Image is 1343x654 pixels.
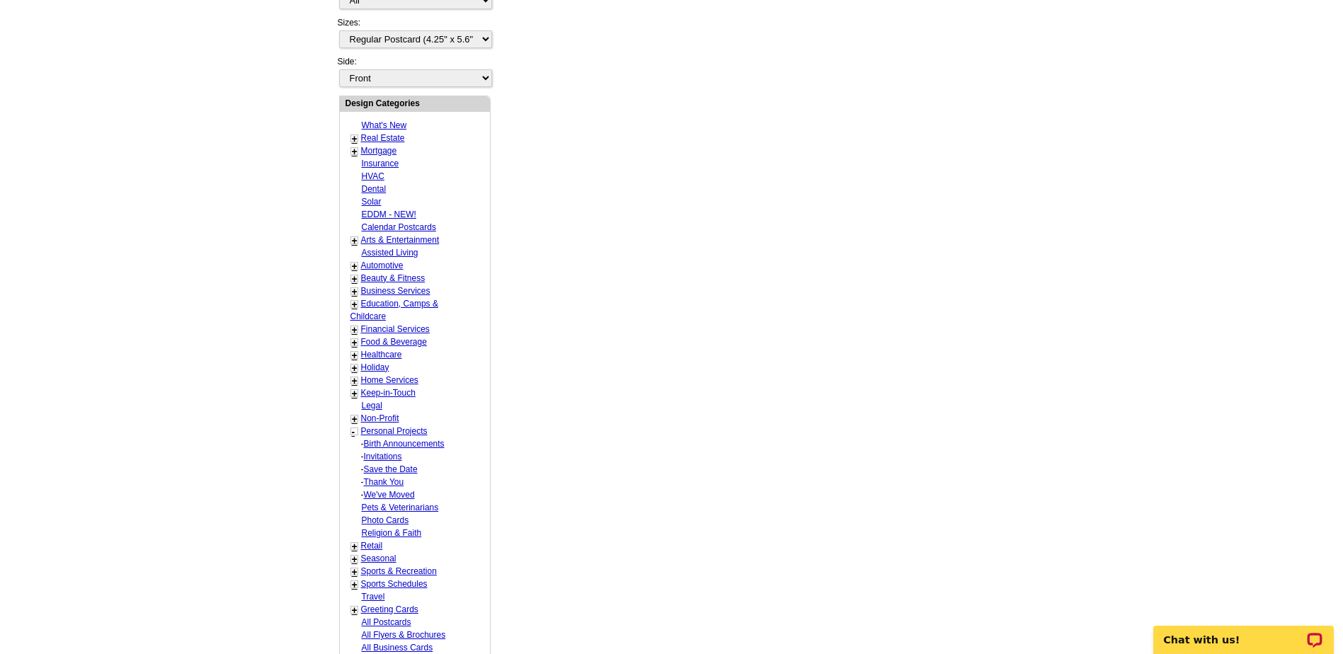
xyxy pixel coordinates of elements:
a: Calendar Postcards [362,222,436,232]
a: HVAC [362,171,384,181]
div: - [350,450,488,463]
a: - [352,426,355,437]
a: + [352,362,358,374]
a: All Flyers & Brochures [362,630,446,640]
a: + [352,273,358,285]
a: + [352,260,358,272]
a: + [352,146,358,157]
a: + [352,604,358,616]
a: Beauty & Fitness [361,273,425,283]
a: Save the Date [364,464,418,474]
a: Personal Projects [361,426,428,436]
a: Mortgage [361,146,397,156]
a: EDDM - NEW! [362,210,416,219]
a: + [352,375,358,386]
a: Photo Cards [362,515,409,525]
a: Travel [362,592,385,602]
a: Birth Announcements [364,439,445,449]
a: Dental [362,184,387,194]
a: We've Moved [364,490,415,500]
a: Holiday [361,362,389,372]
div: Side: [338,55,491,88]
a: All Postcards [362,617,411,627]
a: Insurance [362,159,399,168]
a: Invitations [364,452,402,461]
a: Assisted Living [362,248,418,258]
a: + [352,579,358,590]
a: + [352,133,358,144]
a: Thank You [364,477,404,487]
a: Business Services [361,286,430,296]
a: + [352,299,358,310]
a: + [352,286,358,297]
a: Sports Schedules [361,579,428,589]
a: + [352,235,358,246]
a: Real Estate [361,133,405,143]
a: Financial Services [361,324,430,334]
div: - [350,463,488,476]
a: Keep-in-Touch [361,388,416,398]
a: Healthcare [361,350,402,360]
div: - [350,476,488,488]
a: Home Services [361,375,418,385]
a: Non-Profit [361,413,399,423]
a: Education, Camps & Childcare [350,299,438,321]
a: + [352,324,358,335]
a: + [352,566,358,578]
a: + [352,350,358,361]
div: - [350,488,488,501]
a: Automotive [361,260,404,270]
a: + [352,337,358,348]
a: Religion & Faith [362,528,422,538]
a: What's New [362,120,407,130]
a: + [352,388,358,399]
a: Legal [362,401,382,411]
a: Pets & Veterinarians [362,503,439,512]
a: Sports & Recreation [361,566,437,576]
div: - [350,437,488,450]
a: Food & Beverage [361,337,427,347]
a: Arts & Entertainment [361,235,440,245]
a: Retail [361,541,383,551]
a: + [352,541,358,552]
a: Solar [362,197,382,207]
div: Design Categories [340,96,490,110]
a: + [352,553,358,565]
a: + [352,413,358,425]
a: All Business Cards [362,643,433,653]
a: Greeting Cards [361,604,418,614]
div: Sizes: [338,16,491,55]
iframe: LiveChat chat widget [1144,609,1343,654]
a: Seasonal [361,553,396,563]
